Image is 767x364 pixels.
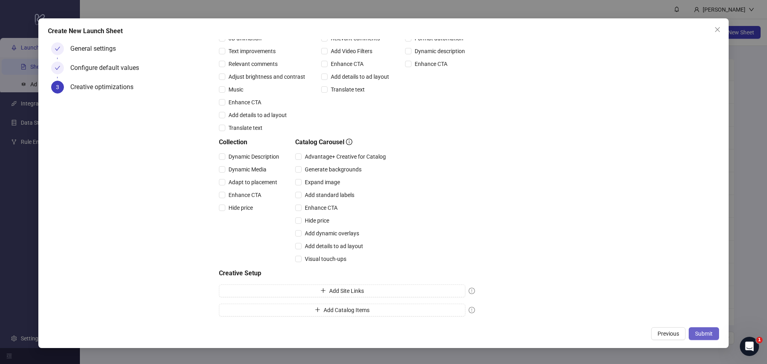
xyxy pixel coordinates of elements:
[695,330,713,337] span: Submit
[302,216,332,225] span: Hide price
[55,46,60,52] span: check
[225,152,282,161] span: Dynamic Description
[48,26,719,36] div: Create New Launch Sheet
[225,178,280,187] span: Adapt to placement
[651,327,686,340] button: Previous
[225,203,256,212] span: Hide price
[315,307,320,312] span: plus
[70,62,145,74] div: Configure default values
[329,288,364,294] span: Add Site Links
[219,269,475,278] h5: Creative Setup
[469,288,475,294] span: exclamation-circle
[324,307,370,313] span: Add Catalog Items
[219,284,465,297] button: Add Site Links
[346,139,352,145] span: info-circle
[756,337,763,343] span: 1
[302,152,389,161] span: Advantage+ Creative for Catalog
[328,72,392,81] span: Add details to ad layout
[320,288,326,293] span: plus
[225,165,270,174] span: Dynamic Media
[225,60,281,68] span: Relevant comments
[302,229,362,238] span: Add dynamic overlays
[302,255,350,263] span: Visual touch-ups
[225,111,290,119] span: Add details to ad layout
[711,23,724,36] button: Close
[225,47,279,56] span: Text improvements
[225,98,264,107] span: Enhance CTA
[56,84,59,90] span: 3
[714,26,721,33] span: close
[219,304,465,316] button: Add Catalog Items
[295,137,389,147] h5: Catalog Carousel
[469,307,475,313] span: exclamation-circle
[658,330,679,337] span: Previous
[740,337,759,356] iframe: Intercom live chat
[219,137,282,147] h5: Collection
[225,72,308,81] span: Adjust brightness and contrast
[302,191,358,199] span: Add standard labels
[411,60,451,68] span: Enhance CTA
[302,178,343,187] span: Expand image
[70,81,140,93] div: Creative optimizations
[328,60,367,68] span: Enhance CTA
[411,47,468,56] span: Dynamic description
[689,327,719,340] button: Submit
[225,123,266,132] span: Translate text
[302,203,341,212] span: Enhance CTA
[70,42,122,55] div: General settings
[328,47,376,56] span: Add Video Filters
[302,242,366,251] span: Add details to ad layout
[328,85,368,94] span: Translate text
[302,165,365,174] span: Generate backgrounds
[55,65,60,71] span: check
[225,85,246,94] span: Music
[225,191,264,199] span: Enhance CTA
